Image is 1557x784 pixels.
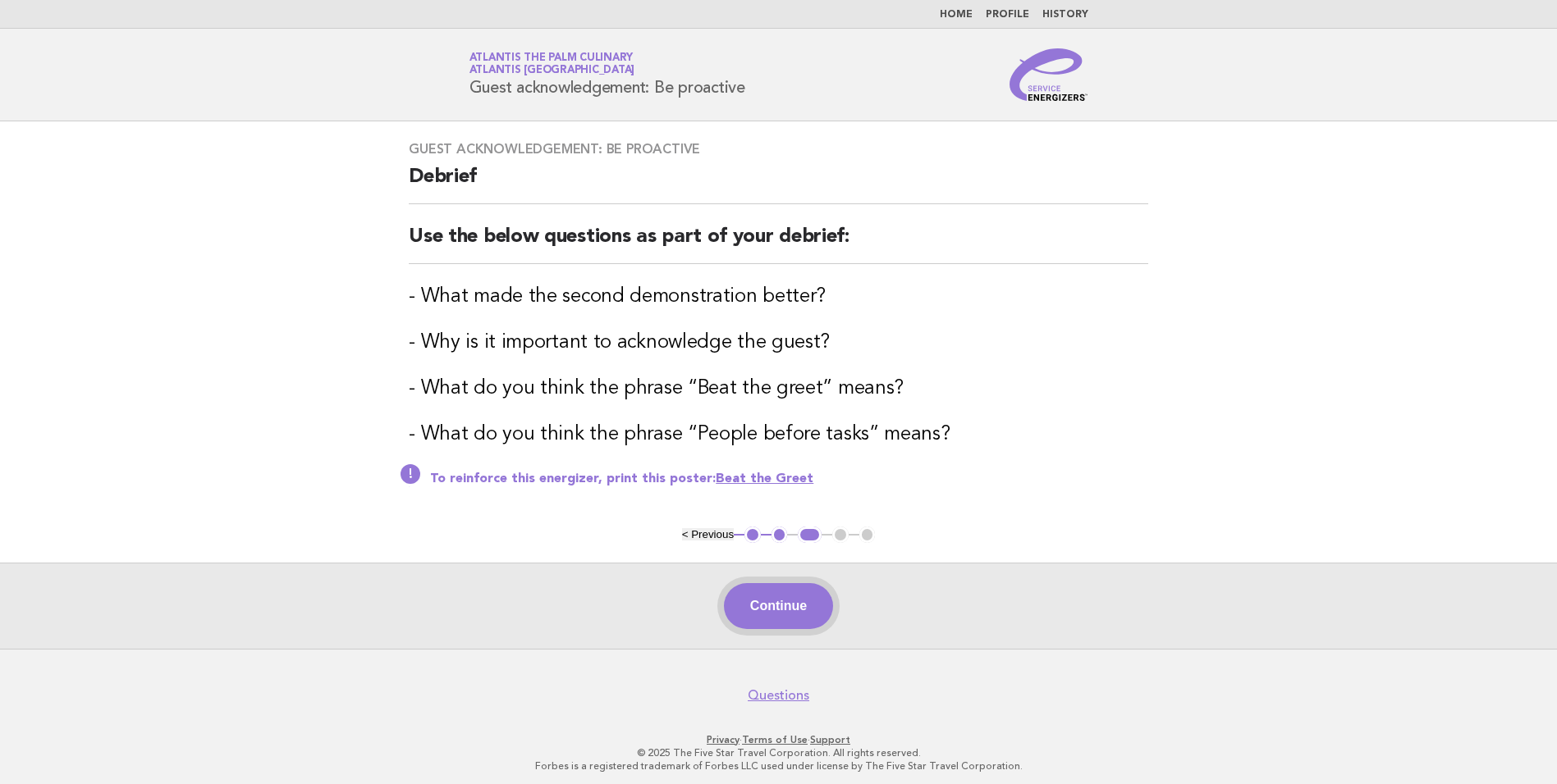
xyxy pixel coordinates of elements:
h3: - What do you think the phrase “People before tasks” means? [409,422,1148,448]
button: 1 [744,526,761,543]
h3: - Why is it important to acknowledge the guest? [409,330,1148,356]
h2: Debrief [409,164,1148,204]
a: Questions [748,687,809,704]
p: · · [277,733,1281,746]
a: Profile [986,10,1029,20]
a: Beat the Greet [716,472,813,485]
button: Continue [724,583,833,629]
a: Privacy [707,734,740,745]
a: Home [940,10,973,20]
img: Service Energizers [1010,48,1088,101]
button: 2 [772,526,788,543]
h3: - What made the second demonstration better? [409,284,1148,310]
a: History [1042,10,1088,20]
p: Forbes is a registered trademark of Forbes LLC used under license by The Five Star Travel Corpora... [277,759,1281,773]
span: Atlantis [GEOGRAPHIC_DATA] [469,66,635,76]
p: To reinforce this energizer, print this poster: [430,471,1148,487]
h3: Guest acknowledgement: Be proactive [409,141,1148,157]
button: 3 [798,526,822,543]
a: Support [810,734,850,745]
a: Atlantis The Palm CulinaryAtlantis [GEOGRAPHIC_DATA] [469,52,635,75]
h3: - What do you think the phrase “Beat the greet” means? [409,376,1148,402]
h1: Guest acknowledgement: Be proactive [469,53,745,96]
a: Terms of Use [742,734,808,745]
button: < Previous [682,528,734,540]
h2: Use the below questions as part of your debrief: [409,224,1148,264]
p: © 2025 The Five Star Travel Corporation. All rights reserved. [277,746,1281,759]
